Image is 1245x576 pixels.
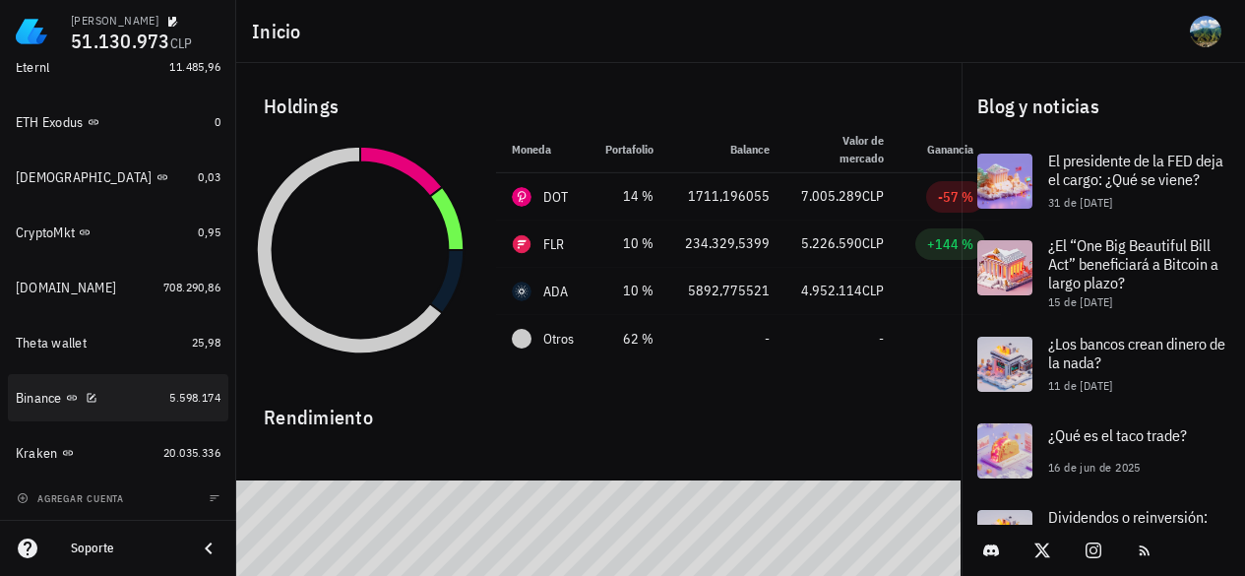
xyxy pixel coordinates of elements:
span: CLP [170,34,193,52]
div: ETH Exodus [16,114,84,131]
span: agregar cuenta [21,492,124,505]
span: 11.485,96 [169,59,220,74]
a: ¿Los bancos crean dinero de la nada? 11 de [DATE] [962,321,1245,408]
div: 10 % [605,233,654,254]
div: [PERSON_NAME] [71,13,158,29]
span: 51.130.973 [71,28,170,54]
div: avatar [1190,16,1221,47]
div: Kraken [16,445,58,462]
span: ¿El “One Big Beautiful Bill Act” beneficiará a Bitcoin a largo plazo? [1048,235,1218,292]
span: 5.598.174 [169,390,220,405]
a: ETH Exodus 0 [8,98,228,146]
div: Theta wallet [16,335,87,352]
div: -57 % [938,187,973,207]
span: Otros [543,329,574,350]
span: - [879,330,884,348]
div: Blog y noticias [962,75,1245,138]
span: 0,95 [198,224,220,239]
div: 1711,196055 [685,186,770,207]
a: Binance 5.598.174 [8,374,228,421]
span: Ganancia [927,142,985,157]
button: agregar cuenta [12,488,133,508]
div: 5892,775521 [685,281,770,301]
div: FLR [543,234,565,254]
a: El presidente de la FED deja el cargo: ¿Qué se viene? 31 de [DATE] [962,138,1245,224]
th: Balance [669,126,785,173]
div: 14 % [605,186,654,207]
span: 15 de [DATE] [1048,294,1113,309]
span: 4.952.114 [801,282,862,299]
span: 11 de [DATE] [1048,378,1113,393]
div: Eternl [16,59,50,76]
h1: Inicio [252,16,309,47]
div: 62 % [605,329,654,350]
span: 7.005.289 [801,187,862,205]
span: 25,98 [192,335,220,350]
div: DOT [543,187,569,207]
span: ¿Los bancos crean dinero de la nada? [1048,334,1225,372]
span: 5.226.590 [801,234,862,252]
div: Binance [16,390,62,407]
span: El presidente de la FED deja el cargo: ¿Qué se viene? [1048,151,1223,189]
a: Theta wallet 25,98 [8,319,228,366]
div: FLR-icon [512,234,531,254]
div: 10 % [605,281,654,301]
a: ¿Qué es el taco trade? 16 de jun de 2025 [962,408,1245,494]
span: 0,03 [198,169,220,184]
div: Holdings [248,75,950,138]
div: CryptoMkt [16,224,75,241]
th: Valor de mercado [785,126,900,173]
a: [DEMOGRAPHIC_DATA] 0,03 [8,154,228,201]
span: 31 de [DATE] [1048,195,1113,210]
span: CLP [862,282,884,299]
img: LedgiFi [16,16,47,47]
div: Soporte [71,541,181,556]
div: Rendimiento [248,386,950,433]
span: 16 de jun de 2025 [1048,460,1141,475]
span: CLP [862,234,884,252]
span: ¿Qué es el taco trade? [1048,425,1187,445]
span: - [765,330,770,348]
a: CryptoMkt 0,95 [8,209,228,256]
div: [DEMOGRAPHIC_DATA] [16,169,153,186]
a: [DOMAIN_NAME] 708.290,86 [8,264,228,311]
span: 0 [215,114,220,129]
div: [DOMAIN_NAME] [16,280,116,296]
a: ¿El “One Big Beautiful Bill Act” beneficiará a Bitcoin a largo plazo? 15 de [DATE] [962,224,1245,321]
th: Portafolio [590,126,669,173]
a: Kraken 20.035.336 [8,429,228,477]
div: +144 % [927,234,973,254]
div: ADA [543,282,569,301]
span: 20.035.336 [163,445,220,460]
div: ADA-icon [512,282,531,301]
th: Moneda [496,126,590,173]
span: CLP [862,187,884,205]
div: DOT-icon [512,187,531,207]
div: 234.329,5399 [685,233,770,254]
span: 708.290,86 [163,280,220,294]
a: Eternl 11.485,96 [8,43,228,91]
